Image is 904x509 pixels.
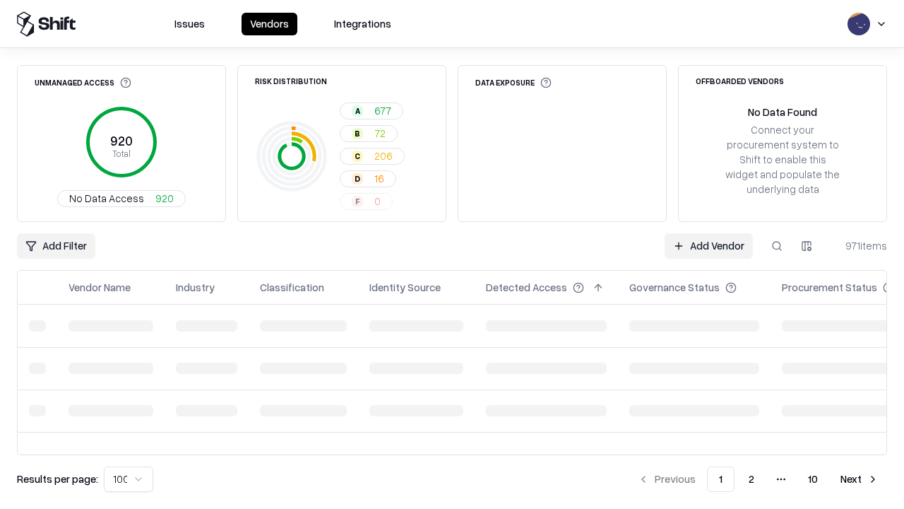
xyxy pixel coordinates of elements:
button: C206 [340,148,405,165]
div: Risk Distribution [255,77,327,85]
div: Industry [176,280,215,295]
div: Vendor Name [69,280,131,295]
tspan: Total [112,148,131,159]
span: 677 [374,103,391,118]
button: Next [832,467,887,492]
div: C [352,151,363,162]
span: 206 [374,148,393,163]
div: Procurement Status [782,280,877,295]
span: 16 [374,171,384,186]
span: 72 [374,126,386,141]
div: 971 items [831,238,887,253]
button: Vendors [242,13,297,35]
button: Add Filter [17,233,95,259]
button: D16 [340,170,396,187]
div: Classification [260,280,324,295]
div: A [352,105,363,117]
button: Issues [166,13,213,35]
button: Integrations [326,13,400,35]
span: No Data Access [69,191,144,206]
div: Unmanaged Access [35,77,131,88]
div: Data Exposure [475,77,552,88]
p: Results per page: [17,472,98,486]
div: B [352,128,363,139]
div: Offboarded Vendors [696,77,784,85]
div: D [352,173,363,185]
div: Identity Source [369,280,441,295]
button: No Data Access920 [57,190,186,207]
div: Connect your procurement system to Shift to enable this widget and populate the underlying data [724,122,841,197]
tspan: 920 [110,133,133,148]
button: 1 [707,467,734,492]
nav: pagination [629,467,887,492]
div: Detected Access [486,280,567,295]
span: 920 [155,191,174,206]
button: 10 [797,467,829,492]
div: No Data Found [748,105,817,119]
button: B72 [340,125,398,142]
a: Add Vendor [665,233,753,259]
button: A677 [340,103,403,119]
div: Governance Status [629,280,720,295]
button: 2 [737,467,766,492]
